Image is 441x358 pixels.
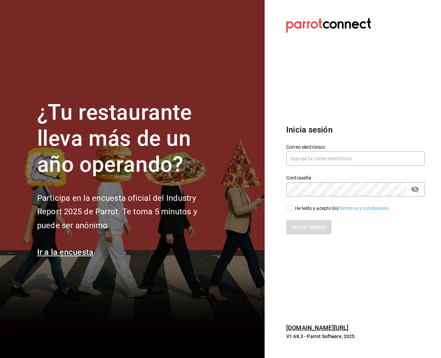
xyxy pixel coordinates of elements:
[286,151,425,166] input: Ingresa tu correo electrónico
[286,333,425,340] p: V1.68.3 - Parrot Software, 2025.
[286,175,425,180] label: Contraseña
[295,205,390,212] div: He leído y acepto los
[286,124,425,136] h3: Inicia sesión
[286,324,348,331] a: [DOMAIN_NAME][URL]
[409,184,421,195] button: passwordField
[339,206,390,211] a: Términos y condiciones.
[37,191,220,233] h2: Participa en la encuesta oficial del Industry Report 2025 de Parrot. Te toma 5 minutos y puede se...
[37,100,220,177] h1: ¿Tu restaurante lleva más de un año operando?
[286,145,425,149] label: Correo electrónico
[37,247,94,257] a: Ir a la encuesta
